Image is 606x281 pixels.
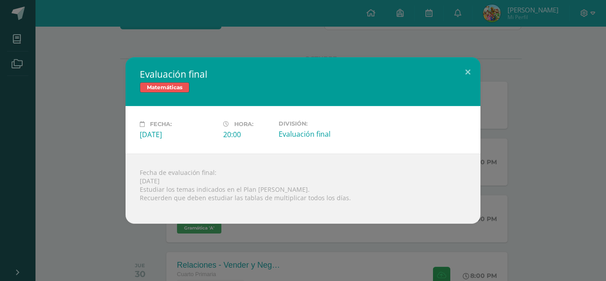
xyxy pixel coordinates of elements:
[140,68,466,80] h2: Evaluación final
[126,154,480,224] div: Fecha de evaluación final: [DATE] Estudiar los temas indicados en el Plan [PERSON_NAME]. Recuerde...
[140,130,216,139] div: [DATE]
[279,120,355,127] label: División:
[223,130,272,139] div: 20:00
[279,129,355,139] div: Evaluación final
[140,82,189,93] span: Matemáticas
[150,121,172,127] span: Fecha:
[455,57,480,87] button: Close (Esc)
[234,121,253,127] span: Hora:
